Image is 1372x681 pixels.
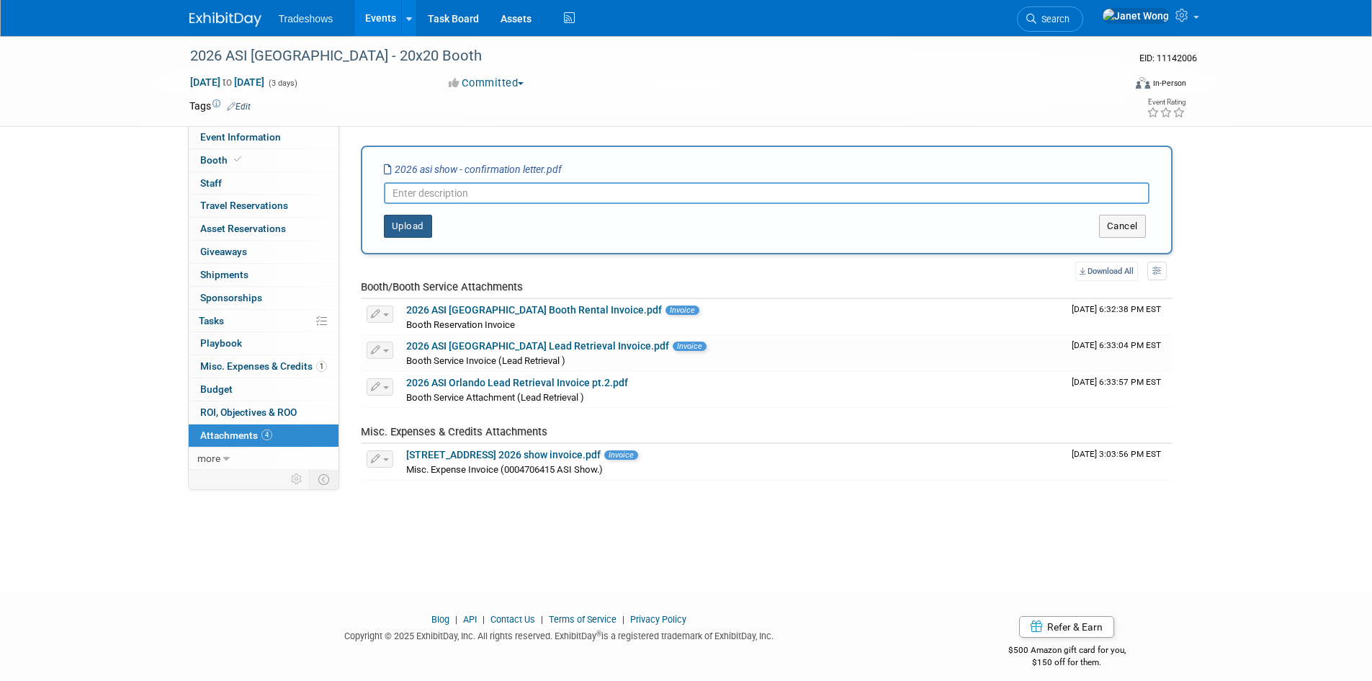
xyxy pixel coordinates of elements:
[189,99,251,113] td: Tags
[199,315,224,326] span: Tasks
[189,626,930,643] div: Copyright © 2025 ExhibitDay, Inc. All rights reserved. ExhibitDay is a registered trademark of Ex...
[234,156,241,164] i: Booth reservation complete
[1039,75,1187,97] div: Event Format
[406,392,584,403] span: Booth Service Attachment (Lead Retrieval )
[284,470,310,489] td: Personalize Event Tab Strip
[1066,299,1173,335] td: Upload Timestamp
[1099,215,1146,238] button: Cancel
[200,360,327,372] span: Misc. Expenses & Credits
[361,425,547,438] span: Misc. Expenses & Credits Attachments
[189,241,338,263] a: Giveaways
[479,614,488,625] span: |
[1102,8,1170,24] img: Janet Wong
[189,218,338,240] a: Asset Reservations
[227,102,251,112] a: Edit
[189,355,338,378] a: Misc. Expenses & Credits1
[604,450,638,460] span: Invoice
[1136,77,1150,89] img: Format-Inperson.png
[189,76,265,89] span: [DATE] [DATE]
[444,76,529,91] button: Committed
[261,429,272,440] span: 4
[200,269,248,280] span: Shipments
[189,424,338,447] a: Attachments4
[316,361,327,372] span: 1
[951,635,1183,668] div: $500 Amazon gift card for you,
[1066,372,1173,408] td: Upload Timestamp
[406,449,601,460] a: [STREET_ADDRESS] 2026 show invoice.pdf
[189,264,338,286] a: Shipments
[406,340,669,352] a: 2026 ASI [GEOGRAPHIC_DATA] Lead Retrieval Invoice.pdf
[200,292,262,303] span: Sponsorships
[200,200,288,211] span: Travel Reservations
[596,630,601,638] sup: ®
[309,470,338,489] td: Toggle Event Tabs
[406,319,515,330] span: Booth Reservation Invoice
[279,13,333,25] span: Tradeshows
[200,246,247,257] span: Giveaways
[200,383,233,395] span: Budget
[200,131,281,143] span: Event Information
[384,182,1149,204] input: Enter description
[189,378,338,401] a: Budget
[189,172,338,195] a: Staff
[406,377,628,388] a: 2026 ASI Orlando Lead Retrieval Invoice pt.2.pdf
[189,149,338,172] a: Booth
[197,453,220,464] span: more
[267,79,297,88] span: (3 days)
[406,355,565,366] span: Booth Service Invoice (Lead Retrieval )
[1147,99,1185,106] div: Event Rating
[200,177,222,189] span: Staff
[189,126,338,148] a: Event Information
[1066,444,1173,480] td: Upload Timestamp
[549,614,616,625] a: Terms of Service
[1072,340,1161,350] span: Upload Timestamp
[1152,78,1186,89] div: In-Person
[431,614,449,625] a: Blog
[1017,6,1083,32] a: Search
[189,448,338,470] a: more
[384,215,432,238] button: Upload
[189,287,338,309] a: Sponsorships
[619,614,628,625] span: |
[189,310,338,332] a: Tasks
[673,342,707,351] span: Invoice
[1072,304,1161,314] span: Upload Timestamp
[200,223,286,234] span: Asset Reservations
[189,332,338,355] a: Playbook
[452,614,461,625] span: |
[1075,262,1138,281] a: Download All
[189,401,338,424] a: ROI, Objectives & ROO
[189,12,261,27] img: ExhibitDay
[406,464,603,475] span: Misc. Expense Invoice (0004706415 ASI Show.)
[384,164,562,175] i: 2026 asi show - confirmation letter.pdf
[537,614,547,625] span: |
[185,43,1102,69] div: 2026 ASI [GEOGRAPHIC_DATA] - 20x20 Booth
[490,614,535,625] a: Contact Us
[665,306,699,315] span: Invoice
[200,337,242,349] span: Playbook
[630,614,686,625] a: Privacy Policy
[189,195,338,217] a: Travel Reservations
[1072,449,1161,459] span: Upload Timestamp
[1066,335,1173,371] td: Upload Timestamp
[463,614,477,625] a: API
[200,406,297,418] span: ROI, Objectives & ROO
[1036,14,1070,25] span: Search
[951,656,1183,669] div: $150 off for them.
[200,429,272,441] span: Attachments
[1072,377,1161,387] span: Upload Timestamp
[200,154,244,166] span: Booth
[1139,53,1197,63] span: Event ID: 11142006
[361,280,523,293] span: Booth/Booth Service Attachments
[1019,616,1114,638] a: Refer & Earn
[220,76,234,88] span: to
[406,304,662,316] a: 2026 ASI [GEOGRAPHIC_DATA] Booth Rental Invoice.pdf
